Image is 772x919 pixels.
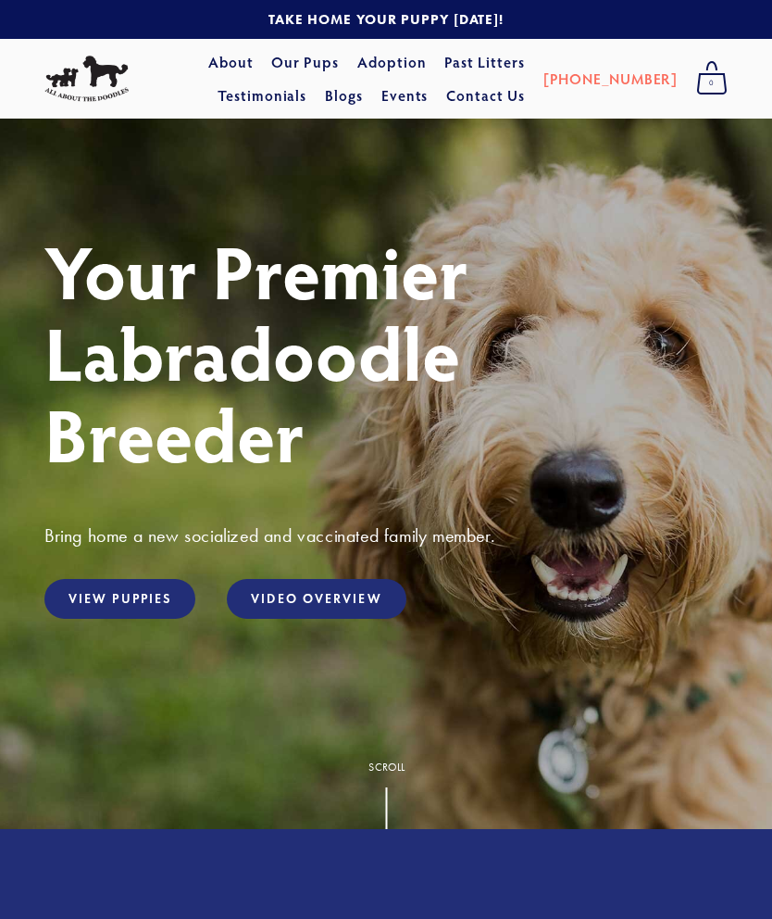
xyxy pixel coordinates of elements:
[543,62,678,95] a: [PHONE_NUMBER]
[271,45,339,79] a: Our Pups
[381,79,429,112] a: Events
[44,579,195,619] a: View Puppies
[44,523,728,548] h3: Bring home a new socialized and vaccinated family member.
[44,230,728,474] h1: Your Premier Labradoodle Breeder
[357,45,427,79] a: Adoption
[208,45,254,79] a: About
[696,71,728,95] span: 0
[218,79,307,112] a: Testimonials
[227,579,405,619] a: Video Overview
[325,79,363,112] a: Blogs
[368,762,405,773] div: Scroll
[44,56,129,103] img: All About The Doodles
[687,56,737,102] a: 0 items in cart
[444,52,525,71] a: Past Litters
[446,79,525,112] a: Contact Us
